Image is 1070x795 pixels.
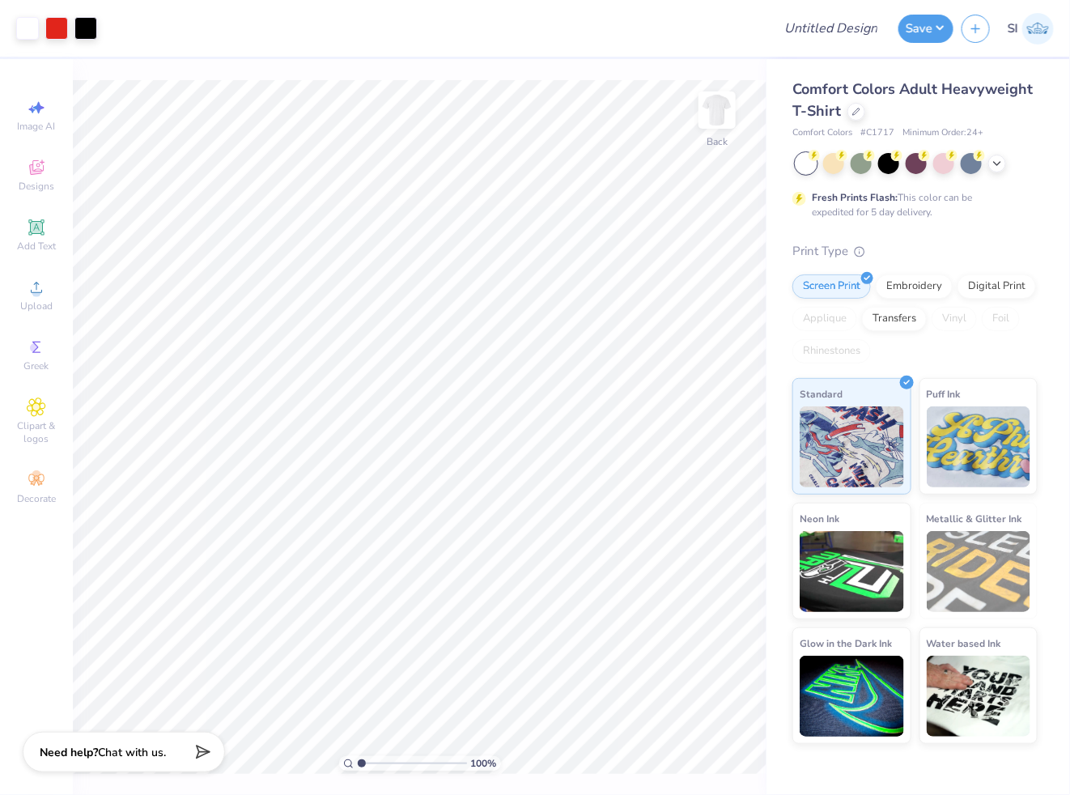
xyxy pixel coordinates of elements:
span: Metallic & Glitter Ink [927,510,1022,527]
span: Chat with us. [98,745,166,760]
span: Greek [24,359,49,372]
img: Glow in the Dark Ink [800,656,904,737]
span: # C1717 [860,126,894,140]
span: Decorate [17,492,56,505]
span: Upload [20,300,53,312]
strong: Need help? [40,745,98,760]
div: Embroidery [876,274,953,299]
span: Minimum Order: 24 + [902,126,983,140]
img: Standard [800,406,904,487]
span: Clipart & logos [8,419,65,445]
img: Metallic & Glitter Ink [927,531,1031,612]
img: Neon Ink [800,531,904,612]
img: Back [701,94,733,126]
a: SI [1008,13,1054,45]
span: Standard [800,385,843,402]
img: Water based Ink [927,656,1031,737]
div: This color can be expedited for 5 day delivery. [812,190,1011,219]
span: 100 % [471,756,497,771]
img: Puff Ink [927,406,1031,487]
span: Water based Ink [927,635,1001,652]
span: Comfort Colors Adult Heavyweight T-Shirt [792,79,1033,121]
div: Vinyl [932,307,977,331]
input: Untitled Design [771,12,890,45]
span: Comfort Colors [792,126,852,140]
span: Designs [19,180,54,193]
img: Stephanie Igarta [1022,13,1054,45]
span: SI [1008,19,1018,38]
span: Image AI [18,120,56,133]
span: Puff Ink [927,385,961,402]
div: Print Type [792,242,1038,261]
div: Foil [982,307,1020,331]
div: Rhinestones [792,339,871,363]
div: Applique [792,307,857,331]
div: Transfers [862,307,927,331]
div: Digital Print [957,274,1036,299]
strong: Fresh Prints Flash: [812,191,898,204]
span: Glow in the Dark Ink [800,635,892,652]
div: Screen Print [792,274,871,299]
div: Back [707,134,728,149]
button: Save [898,15,953,43]
span: Neon Ink [800,510,839,527]
span: Add Text [17,240,56,253]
